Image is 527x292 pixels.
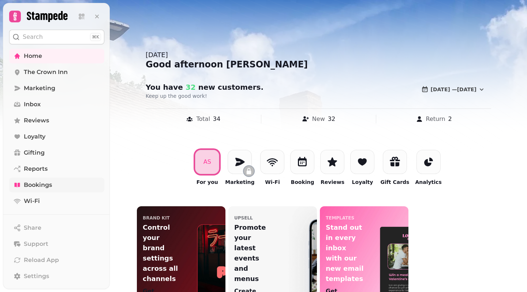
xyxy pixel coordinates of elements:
h2: You have new customer s . [146,82,286,92]
p: For you [197,178,218,186]
a: Bookings [9,178,104,192]
div: [DATE] [146,50,491,60]
span: Inbox [24,100,41,109]
p: Reviews [321,178,344,186]
span: Support [24,240,48,248]
button: Support [9,237,104,251]
span: Reports [24,165,48,173]
span: Loyalty [24,132,45,141]
p: Brand Kit [143,215,170,221]
a: Gifting [9,145,104,160]
span: Share [24,223,41,232]
span: Home [24,52,42,60]
a: Settings [9,269,104,284]
a: Wi-Fi [9,194,104,208]
span: 32 [183,83,196,92]
span: The Crown Inn [24,68,68,77]
div: ⌘K [90,33,101,41]
span: Wi-Fi [24,197,40,206]
a: Loyalty [9,129,104,144]
span: Reviews [24,116,49,125]
span: Gifting [24,148,45,157]
p: Search [23,33,43,41]
a: Reports [9,162,104,176]
button: [DATE] —[DATE] [415,82,491,97]
p: Marketing [225,178,254,186]
span: Reload App [24,256,59,265]
span: [DATE] — [DATE] [431,87,476,92]
button: Search⌘K [9,30,104,44]
p: Stand out in every inbox with our new email templates [326,222,364,284]
p: Analytics [415,178,441,186]
span: Bookings [24,181,52,189]
p: upsell [234,215,253,221]
button: Share [9,221,104,235]
span: Marketing [24,84,55,93]
a: Reviews [9,113,104,128]
p: Promote your latest events and menus [234,222,273,284]
p: templates [326,215,354,221]
p: Wi-Fi [265,178,280,186]
div: A S [203,158,211,166]
div: Good afternoon [PERSON_NAME] [146,59,491,70]
p: Booking [291,178,314,186]
button: Reload App [9,253,104,267]
p: Control your brand settings across all channels [143,222,181,284]
a: Marketing [9,81,104,96]
p: Gift Cards [380,178,409,186]
a: The Crown Inn [9,65,104,80]
span: Settings [24,272,49,281]
p: Keep up the good work! [146,92,333,100]
a: Home [9,49,104,63]
a: Inbox [9,97,104,112]
p: Loyalty [352,178,373,186]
